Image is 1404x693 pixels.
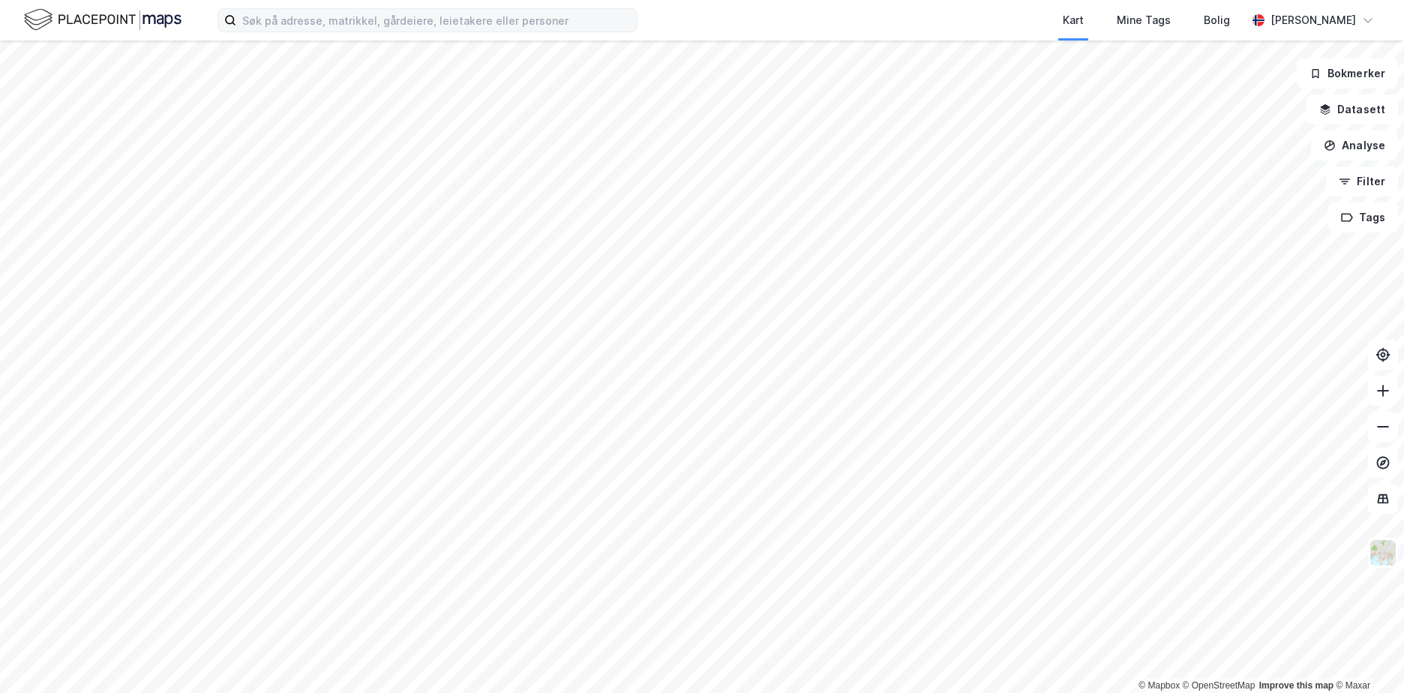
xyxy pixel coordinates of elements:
div: Bolig [1204,11,1230,29]
iframe: Chat Widget [1329,621,1404,693]
div: Kart [1063,11,1084,29]
div: Mine Tags [1117,11,1171,29]
div: Kontrollprogram for chat [1329,621,1404,693]
img: logo.f888ab2527a4732fd821a326f86c7f29.svg [24,7,181,33]
div: [PERSON_NAME] [1270,11,1356,29]
input: Søk på adresse, matrikkel, gårdeiere, leietakere eller personer [236,9,637,31]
